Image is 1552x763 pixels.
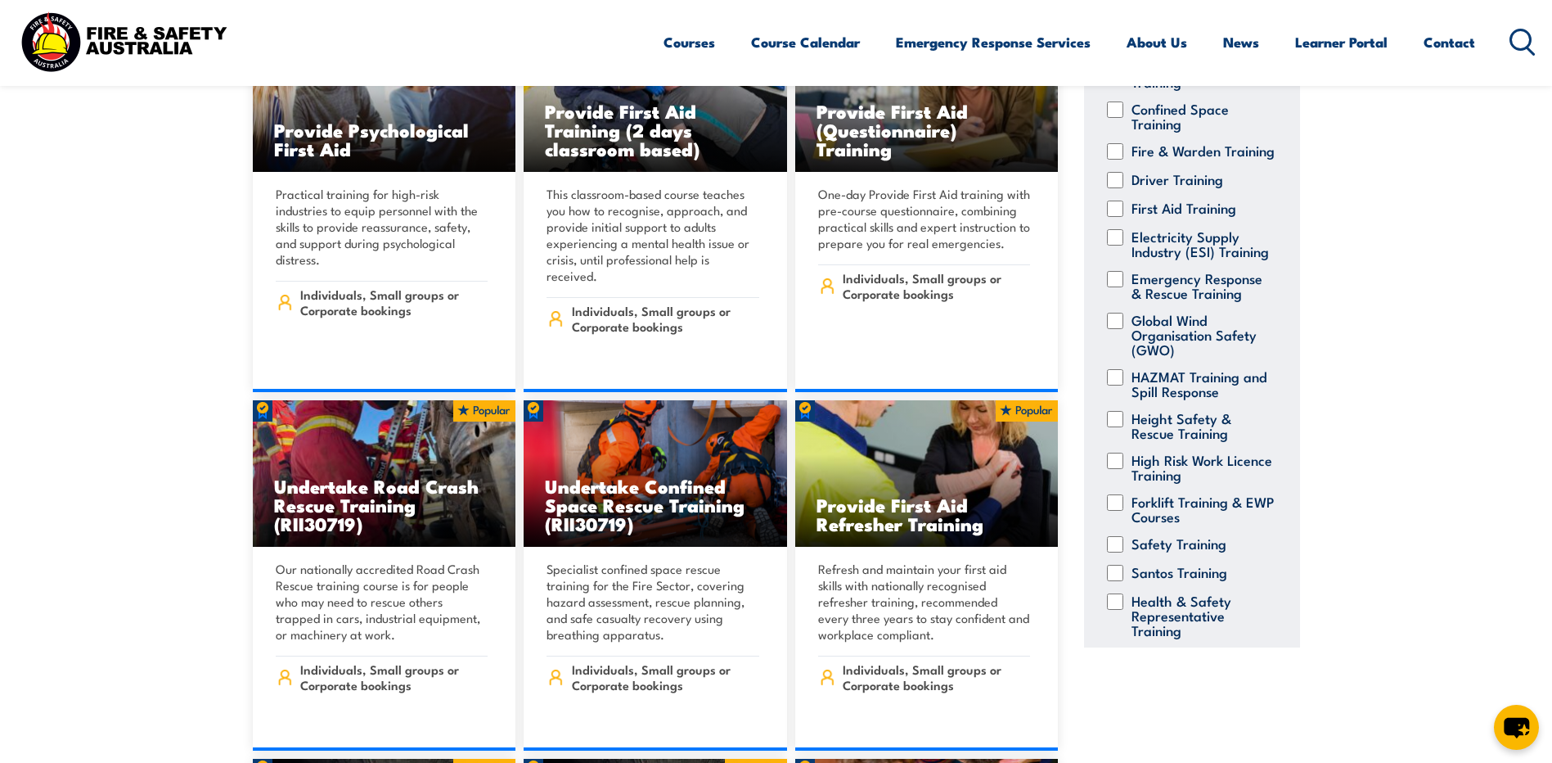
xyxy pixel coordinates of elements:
h3: Provide Psychological First Aid [274,120,495,158]
p: Our nationally accredited Road Crash Rescue training course is for people who may need to rescue ... [276,561,488,643]
span: Individuals, Small groups or Corporate bookings [572,661,759,693]
h3: Provide First Aid (Questionnaire) Training [816,102,1037,158]
label: Height Safety & Rescue Training [1131,411,1275,440]
img: Provide First Aid (Blended Learning) [524,25,787,173]
a: Course Calendar [751,20,860,64]
a: Provide First Aid (Questionnaire) Training [795,25,1059,173]
img: Road Crash Rescue Training [253,400,516,548]
a: Undertake Confined Space Rescue Training (RII30719) [524,400,787,548]
h3: Provide First Aid Refresher Training [816,495,1037,533]
label: High Risk Work Licence Training [1131,453,1275,482]
img: Undertake Confined Space Rescue Training (non Fire-Sector) (2) [524,400,787,548]
h3: Undertake Road Crash Rescue Training (RII30719) [274,476,495,533]
img: Provide First Aid (Blended Learning) [795,400,1059,548]
label: Forklift Training & EWP Courses [1131,494,1275,524]
label: Driver Training [1131,172,1223,188]
img: Mental Health First Aid Training Course from Fire & Safety Australia [253,25,516,173]
label: Emergency Response & Rescue Training [1131,271,1275,300]
a: Emergency Response Services [896,20,1091,64]
span: Individuals, Small groups or Corporate bookings [300,661,488,693]
label: Safety Training [1131,536,1226,553]
a: Provide First Aid Refresher Training [795,400,1059,548]
a: About Us [1127,20,1187,64]
a: News [1223,20,1259,64]
label: Electricity Supply Industry (ESI) Training [1131,229,1275,259]
label: Santos Training [1131,565,1227,581]
a: Courses [664,20,715,64]
a: Provide Psychological First Aid [253,25,516,173]
p: One-day Provide First Aid training with pre-course questionnaire, combining practical skills and ... [818,186,1031,251]
span: Individuals, Small groups or Corporate bookings [843,661,1030,693]
h3: Undertake Confined Space Rescue Training (RII30719) [545,476,766,533]
span: Individuals, Small groups or Corporate bookings [843,270,1030,301]
label: Confined Space Training [1131,102,1275,131]
p: This classroom-based course teaches you how to recognise, approach, and provide initial support t... [547,186,759,284]
label: Health & Safety Representative Training [1131,594,1275,638]
a: Contact [1424,20,1475,64]
label: Global Wind Organisation Safety (GWO) [1131,313,1275,357]
a: Provide First Aid Training (2 days classroom based) [524,25,787,173]
h3: Provide First Aid Training (2 days classroom based) [545,102,766,158]
label: First Aid Training [1131,201,1236,217]
a: Learner Portal [1295,20,1388,64]
p: Refresh and maintain your first aid skills with nationally recognised refresher training, recomme... [818,561,1031,643]
a: Undertake Road Crash Rescue Training (RII30719) [253,400,516,548]
label: HAZMAT Training and Spill Response [1131,369,1275,399]
label: Fire & Warden Training [1131,143,1275,160]
p: Specialist confined space rescue training for the Fire Sector, covering hazard assessment, rescue... [547,561,759,643]
label: Aviation Safety Training [1131,60,1275,89]
span: Individuals, Small groups or Corporate bookings [572,303,759,334]
img: Mental Health First Aid Refresher Training (Standard) (1) [795,25,1059,173]
p: Practical training for high-risk industries to equip personnel with the skills to provide reassur... [276,186,488,268]
button: chat-button [1494,705,1539,750]
span: Individuals, Small groups or Corporate bookings [300,287,488,318]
